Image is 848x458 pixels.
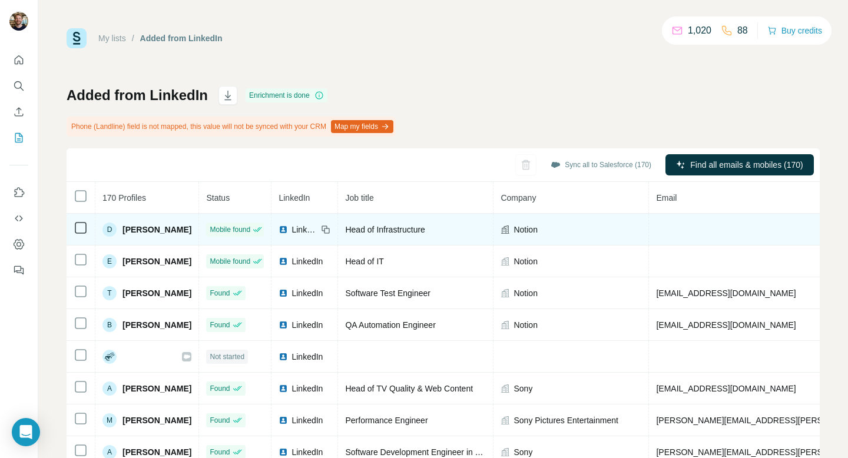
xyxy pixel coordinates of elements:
img: LinkedIn logo [279,320,288,330]
span: [PERSON_NAME] [122,255,191,267]
div: Phone (Landline) field is not mapped, this value will not be synced with your CRM [67,117,396,137]
span: Sony Pictures Entertainment [514,414,618,426]
button: Find all emails & mobiles (170) [665,154,814,175]
img: LinkedIn logo [279,447,288,457]
span: Found [210,447,230,457]
span: Notion [514,255,537,267]
span: Found [210,383,230,394]
span: [EMAIL_ADDRESS][DOMAIN_NAME] [656,288,796,298]
div: Enrichment is done [246,88,327,102]
img: LinkedIn logo [279,288,288,298]
img: LinkedIn logo [279,384,288,393]
span: [EMAIL_ADDRESS][DOMAIN_NAME] [656,384,796,393]
span: [PERSON_NAME] [122,287,191,299]
div: D [102,223,117,237]
span: Mobile found [210,256,250,267]
span: Head of Infrastructure [345,225,425,234]
span: Sony [514,446,532,458]
div: A [102,381,117,396]
button: Use Surfe on LinkedIn [9,182,28,203]
a: My lists [98,34,126,43]
span: LinkedIn [291,287,323,299]
img: Surfe Logo [67,28,87,48]
span: [PERSON_NAME] [122,224,191,235]
span: QA Automation Engineer [345,320,435,330]
button: Sync all to Salesforce (170) [542,156,660,174]
span: [PERSON_NAME] [122,414,191,426]
span: [PERSON_NAME] [122,319,191,331]
span: Notion [514,287,537,299]
img: LinkedIn logo [279,416,288,425]
span: LinkedIn [291,383,323,394]
span: [EMAIL_ADDRESS][DOMAIN_NAME] [656,320,796,330]
span: Notion [514,319,537,331]
div: Added from LinkedIn [140,32,223,44]
span: [PERSON_NAME] [122,383,191,394]
span: LinkedIn [291,319,323,331]
button: Dashboard [9,234,28,255]
div: T [102,286,117,300]
button: Map my fields [331,120,393,133]
button: Quick start [9,49,28,71]
span: Not started [210,351,244,362]
span: Status [206,193,230,203]
button: Feedback [9,260,28,281]
span: Head of TV Quality & Web Content [345,384,473,393]
h1: Added from LinkedIn [67,86,208,105]
img: LinkedIn logo [279,225,288,234]
span: Software Test Engineer [345,288,430,298]
div: B [102,318,117,332]
span: Sony [514,383,532,394]
div: M [102,413,117,427]
span: Head of IT [345,257,383,266]
span: LinkedIn [291,351,323,363]
div: E [102,254,117,268]
span: Company [501,193,536,203]
div: Open Intercom Messenger [12,418,40,446]
span: Job title [345,193,373,203]
span: LinkedIn [279,193,310,203]
img: Avatar [9,12,28,31]
span: Found [210,320,230,330]
button: My lists [9,127,28,148]
img: LinkedIn logo [279,257,288,266]
span: 170 Profiles [102,193,146,203]
span: LinkedIn [291,414,323,426]
span: Mobile found [210,224,250,235]
span: Email [656,193,677,203]
img: LinkedIn logo [279,352,288,361]
p: 1,020 [688,24,711,38]
span: LinkedIn [291,446,323,458]
button: Buy credits [767,22,822,39]
p: 88 [737,24,748,38]
li: / [132,32,134,44]
span: Performance Engineer [345,416,428,425]
span: Notion [514,224,537,235]
span: [PERSON_NAME] [122,446,191,458]
button: Use Surfe API [9,208,28,229]
span: Find all emails & mobiles (170) [690,159,803,171]
span: LinkedIn [291,255,323,267]
span: Found [210,415,230,426]
span: LinkedIn [291,224,317,235]
span: Found [210,288,230,298]
span: Software Development Engineer in Test [345,447,490,457]
button: Search [9,75,28,97]
button: Enrich CSV [9,101,28,122]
